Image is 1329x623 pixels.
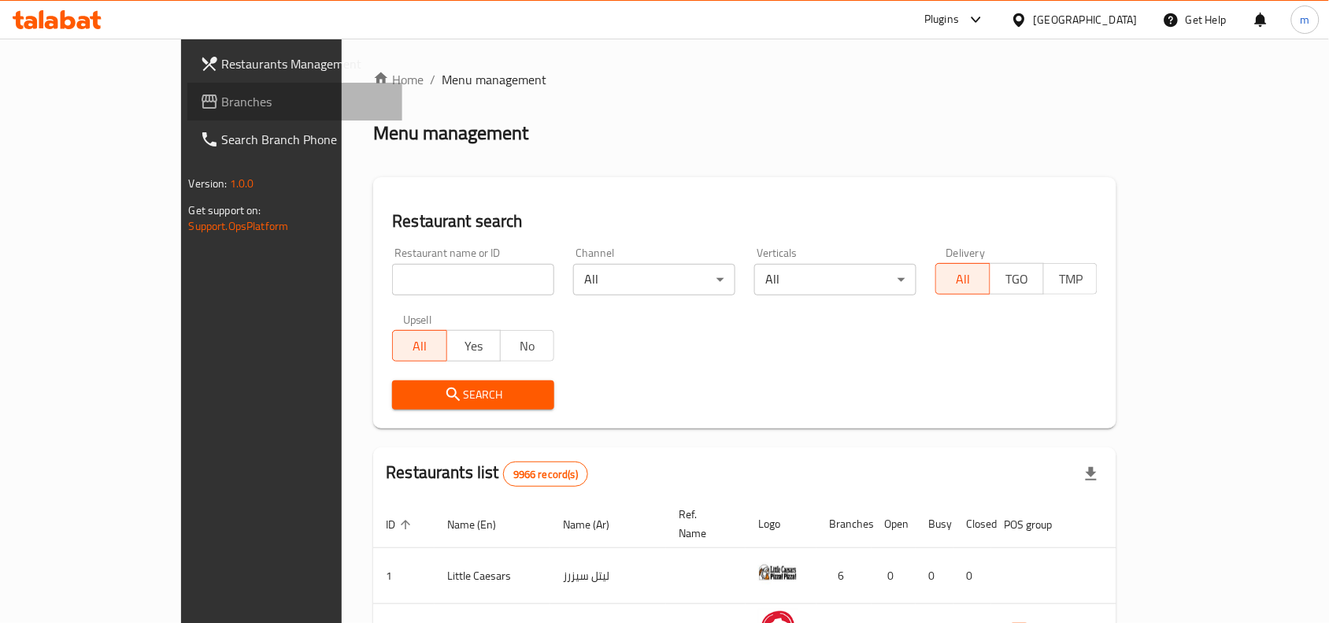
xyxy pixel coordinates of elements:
[754,264,916,295] div: All
[997,268,1038,291] span: TGO
[386,461,588,487] h2: Restaurants list
[816,548,872,604] td: 6
[946,247,986,258] label: Delivery
[430,70,435,89] li: /
[504,467,587,482] span: 9966 record(s)
[189,173,228,194] span: Version:
[403,314,432,325] label: Upsell
[1004,515,1072,534] span: POS group
[573,264,735,295] div: All
[942,268,983,291] span: All
[222,54,391,73] span: Restaurants Management
[222,92,391,111] span: Branches
[392,330,446,362] button: All
[187,45,403,83] a: Restaurants Management
[935,263,990,295] button: All
[746,500,816,548] th: Logo
[953,548,991,604] td: 0
[392,380,554,410] button: Search
[758,553,798,592] img: Little Caesars
[953,500,991,548] th: Closed
[1050,268,1091,291] span: TMP
[1072,455,1110,493] div: Export file
[187,83,403,121] a: Branches
[187,121,403,158] a: Search Branch Phone
[503,462,588,487] div: Total records count
[373,121,528,146] h2: Menu management
[1301,11,1310,28] span: m
[679,505,727,543] span: Ref. Name
[816,500,872,548] th: Branches
[230,173,254,194] span: 1.0.0
[447,515,516,534] span: Name (En)
[405,385,542,405] span: Search
[189,216,289,236] a: Support.OpsPlatform
[990,263,1044,295] button: TGO
[189,200,261,221] span: Get support on:
[924,10,959,29] div: Plugins
[507,335,548,358] span: No
[392,210,1098,233] h2: Restaurant search
[1043,263,1098,295] button: TMP
[872,500,916,548] th: Open
[442,70,546,89] span: Menu management
[222,130,391,149] span: Search Branch Phone
[373,548,435,604] td: 1
[446,330,501,362] button: Yes
[386,515,416,534] span: ID
[435,548,550,604] td: Little Caesars
[453,335,494,358] span: Yes
[500,330,554,362] button: No
[872,548,916,604] td: 0
[392,264,554,295] input: Search for restaurant name or ID..
[916,548,953,604] td: 0
[399,335,440,358] span: All
[373,70,1116,89] nav: breadcrumb
[1034,11,1138,28] div: [GEOGRAPHIC_DATA]
[550,548,666,604] td: ليتل سيزرز
[563,515,630,534] span: Name (Ar)
[916,500,953,548] th: Busy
